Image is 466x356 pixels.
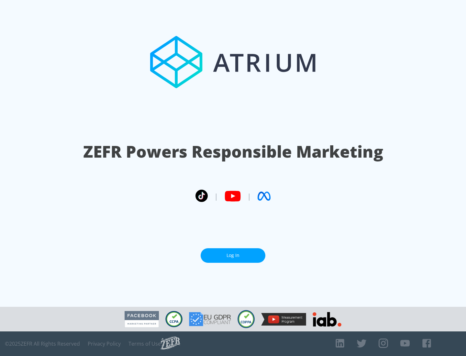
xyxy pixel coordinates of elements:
img: Facebook Marketing Partner [125,311,159,328]
a: Terms of Use [128,340,161,347]
span: | [214,191,218,201]
img: YouTube Measurement Program [261,313,306,326]
img: COPPA Compliant [238,310,255,328]
img: IAB [313,312,341,327]
a: Log In [201,248,265,263]
span: | [247,191,251,201]
a: Privacy Policy [88,340,121,347]
img: CCPA Compliant [165,311,183,327]
img: GDPR Compliant [189,312,231,326]
h1: ZEFR Powers Responsible Marketing [83,140,383,163]
span: © 2025 ZEFR All Rights Reserved [5,340,80,347]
